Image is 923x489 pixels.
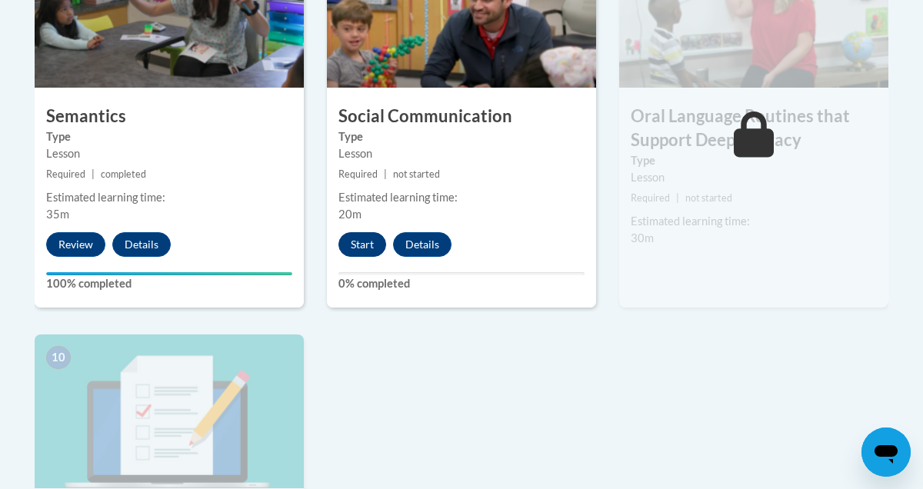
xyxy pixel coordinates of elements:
img: Course Image [35,334,304,488]
label: Type [46,128,292,145]
label: 100% completed [46,275,292,292]
div: Your progress [46,272,292,275]
div: Lesson [631,169,877,186]
div: Estimated learning time: [46,189,292,206]
span: not started [393,168,440,180]
h3: Oral Language Routines that Support Deep Literacy [619,105,888,152]
span: | [92,168,95,180]
span: | [676,192,679,204]
h3: Social Communication [327,105,596,128]
span: 10 [46,346,71,369]
span: Required [46,168,85,180]
span: Required [631,192,670,204]
button: Review [46,232,105,257]
button: Details [112,232,171,257]
iframe: Button to launch messaging window [861,427,911,477]
label: 0% completed [338,275,585,292]
div: Estimated learning time: [338,189,585,206]
span: not started [685,192,732,204]
span: | [384,168,387,180]
span: 20m [338,208,362,221]
span: completed [101,168,146,180]
label: Type [631,152,877,169]
div: Lesson [338,145,585,162]
span: 35m [46,208,69,221]
div: Estimated learning time: [631,213,877,230]
label: Type [338,128,585,145]
div: Lesson [46,145,292,162]
span: Required [338,168,378,180]
span: 30m [631,231,654,244]
h3: Semantics [35,105,304,128]
button: Details [393,232,452,257]
button: Start [338,232,386,257]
